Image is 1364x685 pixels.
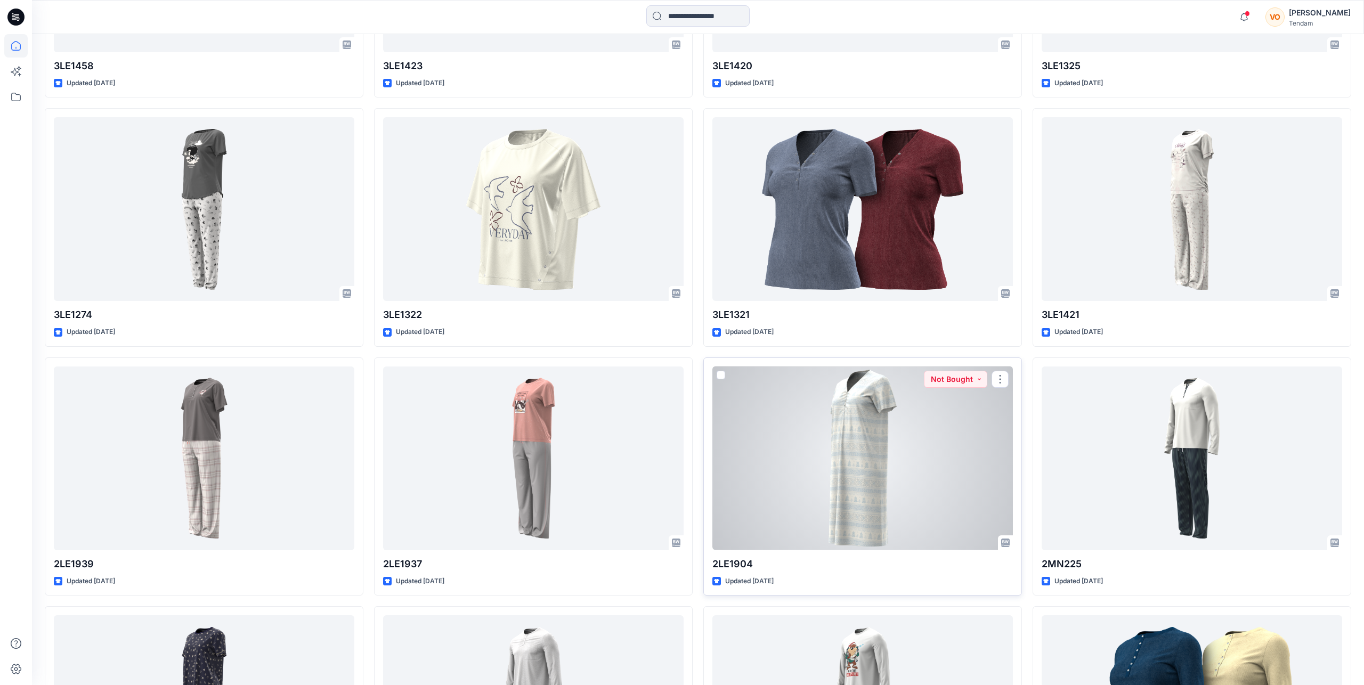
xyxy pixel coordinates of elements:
[396,576,444,587] p: Updated [DATE]
[712,557,1013,572] p: 2LE1904
[67,576,115,587] p: Updated [DATE]
[67,327,115,338] p: Updated [DATE]
[1054,327,1103,338] p: Updated [DATE]
[54,59,354,74] p: 3LE1458
[67,78,115,89] p: Updated [DATE]
[1054,576,1103,587] p: Updated [DATE]
[1042,59,1342,74] p: 3LE1325
[396,327,444,338] p: Updated [DATE]
[383,366,684,550] a: 2LE1937
[1042,307,1342,322] p: 3LE1421
[383,557,684,572] p: 2LE1937
[54,117,354,301] a: 3LE1274
[54,307,354,322] p: 3LE1274
[383,117,684,301] a: 3LE1322
[1042,366,1342,550] a: 2MN225
[1042,557,1342,572] p: 2MN225
[54,557,354,572] p: 2LE1939
[54,366,354,550] a: 2LE1939
[725,327,774,338] p: Updated [DATE]
[383,307,684,322] p: 3LE1322
[383,59,684,74] p: 3LE1423
[1265,7,1285,27] div: VO
[712,117,1013,301] a: 3LE1321
[1289,19,1351,27] div: Tendam
[1054,78,1103,89] p: Updated [DATE]
[1289,6,1351,19] div: [PERSON_NAME]
[712,59,1013,74] p: 3LE1420
[725,576,774,587] p: Updated [DATE]
[712,366,1013,550] a: 2LE1904
[712,307,1013,322] p: 3LE1321
[396,78,444,89] p: Updated [DATE]
[1042,117,1342,301] a: 3LE1421
[725,78,774,89] p: Updated [DATE]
